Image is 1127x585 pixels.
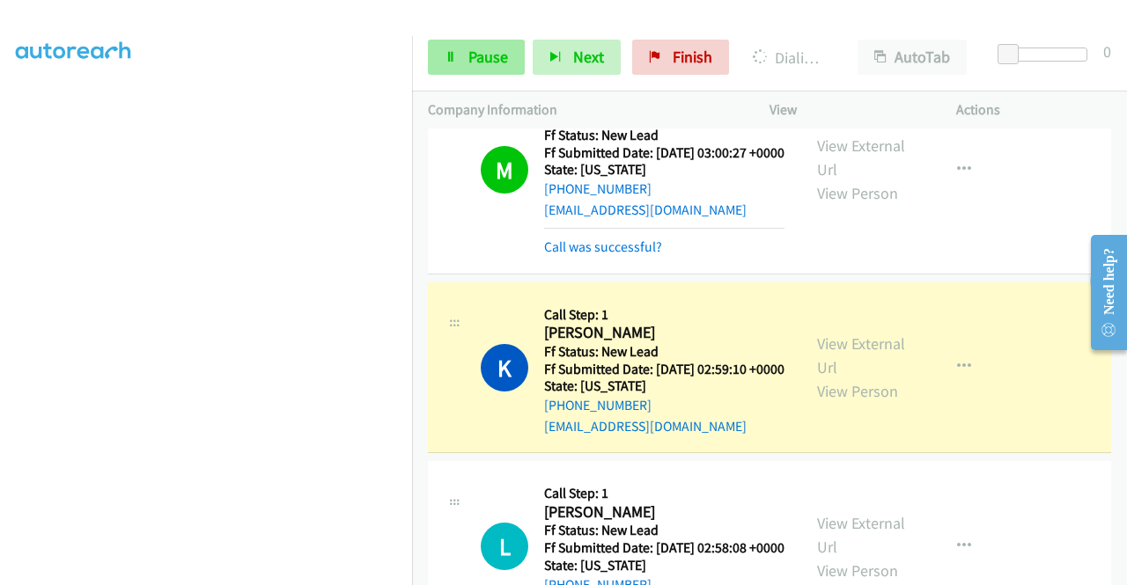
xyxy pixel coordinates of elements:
[544,306,784,324] h5: Call Step: 1
[544,502,779,523] h2: [PERSON_NAME]
[817,513,905,557] a: View External Url
[1077,223,1127,362] iframe: Resource Center
[573,47,604,67] span: Next
[428,99,738,121] p: Company Information
[544,127,784,144] h5: Ff Status: New Lead
[544,144,784,162] h5: Ff Submitted Date: [DATE] 03:00:27 +0000
[544,418,747,435] a: [EMAIL_ADDRESS][DOMAIN_NAME]
[1006,48,1087,62] div: Delay between calls (in seconds)
[544,323,779,343] h2: [PERSON_NAME]
[544,485,784,502] h5: Call Step: 1
[544,539,784,557] h5: Ff Submitted Date: [DATE] 02:58:08 +0000
[544,557,784,574] h5: State: [US_STATE]
[753,46,826,69] p: Dialing [PERSON_NAME]
[481,523,528,570] h1: L
[544,377,784,395] h5: State: [US_STATE]
[533,40,621,75] button: Next
[817,381,898,401] a: View Person
[1103,40,1111,63] div: 0
[956,99,1111,121] p: Actions
[544,361,784,378] h5: Ff Submitted Date: [DATE] 02:59:10 +0000
[544,161,784,179] h5: State: [US_STATE]
[817,183,898,203] a: View Person
[544,201,747,218] a: [EMAIL_ADDRESS][DOMAIN_NAME]
[481,344,528,391] h1: K
[481,146,528,194] h1: M
[481,523,528,570] div: The call is yet to be attempted
[817,135,905,179] a: View External Url
[544,397,652,413] a: [PHONE_NUMBER]
[858,40,967,75] button: AutoTab
[544,522,784,539] h5: Ff Status: New Lead
[632,40,729,75] a: Finish
[817,560,898,581] a: View Person
[817,333,905,377] a: View External Url
[770,99,924,121] p: View
[544,238,662,255] a: Call was successful?
[544,343,784,361] h5: Ff Status: New Lead
[544,180,652,197] a: [PHONE_NUMBER]
[468,47,508,67] span: Pause
[673,47,712,67] span: Finish
[428,40,525,75] a: Pause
